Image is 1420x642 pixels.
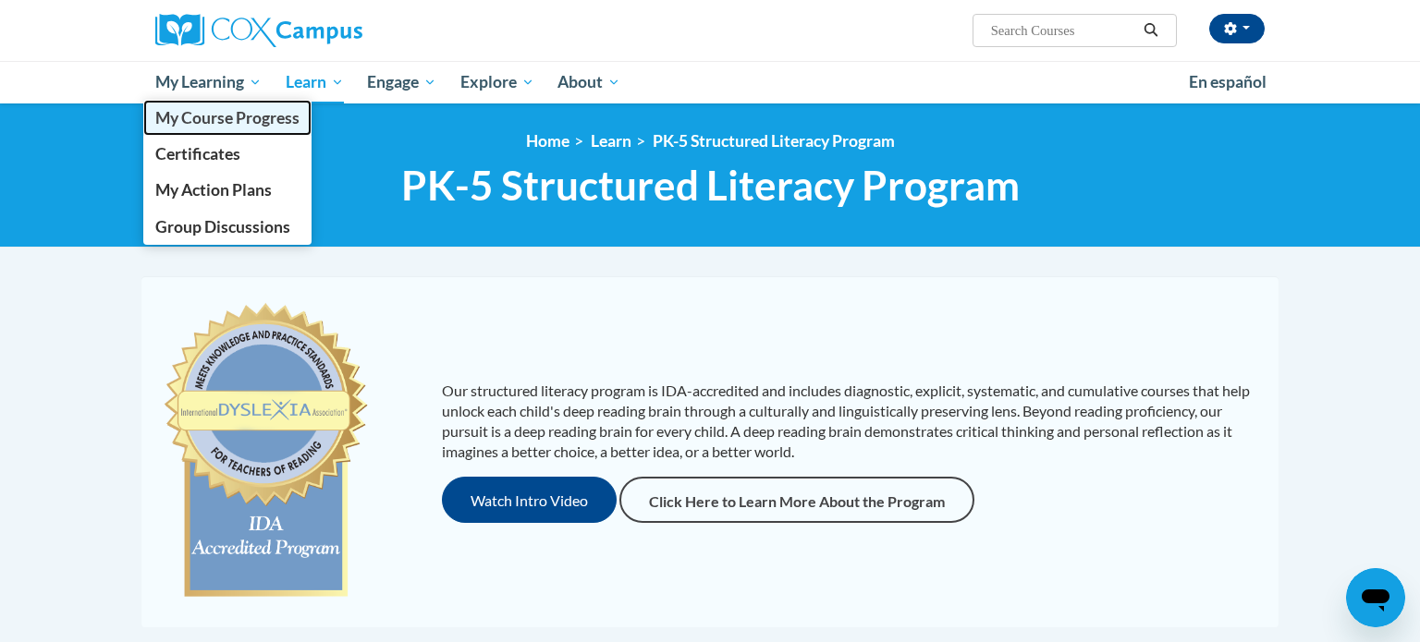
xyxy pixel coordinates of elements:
[591,131,631,151] a: Learn
[155,108,300,127] span: My Course Progress
[155,217,290,236] span: Group Discussions
[442,381,1260,462] p: Our structured literacy program is IDA-accredited and includes diagnostic, explicit, systematic, ...
[155,180,272,200] span: My Action Plans
[442,477,617,523] button: Watch Intro Video
[143,136,312,172] a: Certificates
[1209,14,1265,43] button: Account Settings
[155,144,240,164] span: Certificates
[526,131,569,151] a: Home
[143,209,312,245] a: Group Discussions
[355,61,448,103] a: Engage
[143,172,312,208] a: My Action Plans
[286,71,344,93] span: Learn
[160,295,372,609] img: c477cda6-e343-453b-bfce-d6f9e9818e1c.png
[143,100,312,136] a: My Course Progress
[367,71,436,93] span: Engage
[401,161,1020,210] span: PK-5 Structured Literacy Program
[1137,19,1165,42] button: Search
[546,61,633,103] a: About
[274,61,356,103] a: Learn
[1346,568,1405,627] iframe: Button to launch messaging window
[1177,63,1279,102] a: En español
[557,71,620,93] span: About
[653,131,895,151] a: PK-5 Structured Literacy Program
[155,14,362,47] img: Cox Campus
[155,14,507,47] a: Cox Campus
[448,61,546,103] a: Explore
[619,477,974,523] a: Click Here to Learn More About the Program
[1189,72,1267,91] span: En español
[143,61,274,103] a: My Learning
[128,61,1292,103] div: Main menu
[460,71,534,93] span: Explore
[989,19,1137,42] input: Search Courses
[155,71,262,93] span: My Learning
